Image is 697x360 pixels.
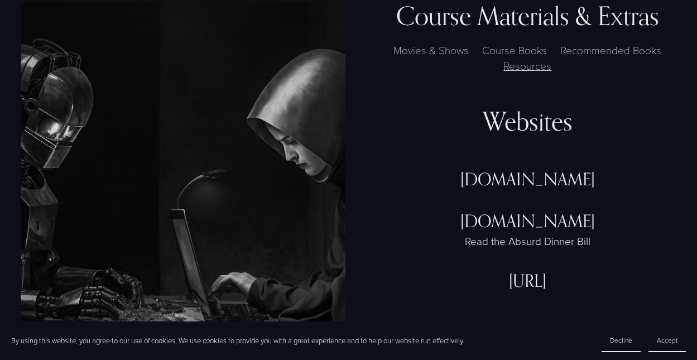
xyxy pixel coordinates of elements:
label: Recommended Books [555,42,667,59]
button: Decline [602,329,641,352]
div: Websites [379,106,676,137]
div: [DOMAIN_NAME] [379,210,676,231]
div: Resources [379,106,676,312]
div: [DOMAIN_NAME] [379,169,676,189]
label: Resources [498,58,557,74]
div: Read the Absurd Dinner Bill [379,234,676,249]
span: Accept [657,335,677,345]
label: Course Books [477,42,552,59]
span: Decline [610,335,632,345]
label: Movies & Shows [388,42,474,59]
p: By using this website, you agree to our use of cookies. We use cookies to provide you with a grea... [11,335,464,345]
h3: Course Materials & Extras [379,2,676,30]
button: Accept [648,329,686,352]
div: [URL] [379,270,676,291]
